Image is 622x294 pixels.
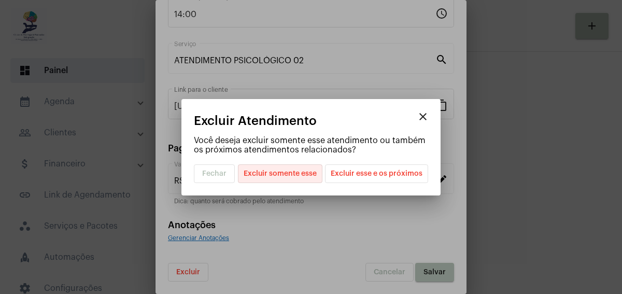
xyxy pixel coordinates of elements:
[194,136,428,155] p: Você deseja excluir somente esse atendimento ou também os próximos atendimentos relacionados?
[417,110,429,123] mat-icon: close
[325,164,428,183] button: Excluir esse e os próximos
[331,165,422,183] span: Excluir esse e os próximos
[194,164,235,183] button: Fechar
[202,170,227,177] span: Fechar
[244,165,317,183] span: Excluir somente esse
[194,114,317,128] span: Excluir Atendimento
[238,164,322,183] button: Excluir somente esse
